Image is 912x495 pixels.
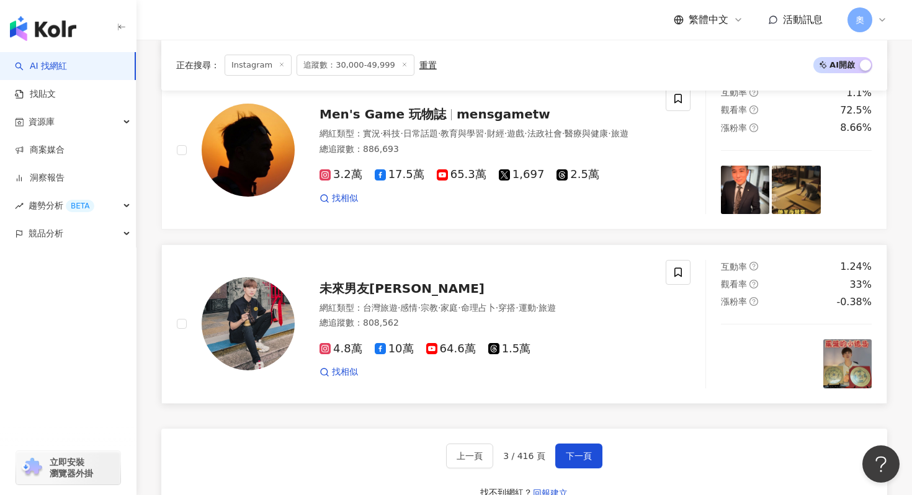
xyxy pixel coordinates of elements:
[823,339,872,388] img: post-image
[566,451,592,461] span: 下一頁
[527,128,562,138] span: 法政社會
[446,444,493,468] button: 上一頁
[611,128,628,138] span: 旅遊
[840,260,872,274] div: 1.24%
[66,200,94,212] div: BETA
[332,366,358,378] span: 找相似
[225,55,292,76] span: Instagram
[749,88,758,97] span: question-circle
[380,128,383,138] span: ·
[721,279,747,289] span: 觀看率
[749,105,758,114] span: question-circle
[161,244,887,404] a: KOL Avatar未來男友[PERSON_NAME]網紅類型：台灣旅遊·感情·宗教·家庭·命理占卜·穿搭·運動·旅遊總追蹤數：808,5624.8萬10萬64.6萬1.5萬找相似互動率ques...
[403,128,438,138] span: 日常話題
[749,123,758,132] span: question-circle
[749,297,758,306] span: question-circle
[332,192,358,205] span: 找相似
[400,128,403,138] span: ·
[555,444,602,468] button: 下一頁
[20,458,44,478] img: chrome extension
[487,128,504,138] span: 財經
[29,192,94,220] span: 趨勢分析
[383,128,400,138] span: 科技
[823,166,872,214] img: post-image
[539,303,556,313] span: 旅遊
[437,168,486,181] span: 65.3萬
[202,104,295,197] img: KOL Avatar
[29,220,63,247] span: 競品分析
[375,342,414,355] span: 10萬
[438,303,440,313] span: ·
[438,128,440,138] span: ·
[783,14,823,25] span: 活動訊息
[496,303,498,313] span: ·
[772,339,820,388] img: post-image
[161,71,887,230] a: KOL AvatarMen's Game 玩物誌mensgametw網紅類型：實況·科技·日常話題·教育與學習·財經·遊戲·法政社會·醫療與健康·旅遊總追蹤數：886,6933.2萬17.5萬6...
[320,192,358,205] a: 找相似
[849,278,872,292] div: 33%
[562,128,565,138] span: ·
[519,303,536,313] span: 運動
[721,339,769,388] img: post-image
[536,303,539,313] span: ·
[836,295,872,309] div: -0.38%
[516,303,518,313] span: ·
[50,457,93,479] span: 立即安裝 瀏覽器外掛
[721,87,747,97] span: 互動率
[15,172,65,184] a: 洞察報告
[846,86,872,100] div: 1.1%
[498,303,516,313] span: 穿搭
[488,342,531,355] span: 1.5萬
[297,55,414,76] span: 追蹤數：30,000-49,999
[840,121,872,135] div: 8.66%
[418,303,420,313] span: ·
[10,16,76,41] img: logo
[363,303,398,313] span: 台灣旅遊
[375,168,424,181] span: 17.5萬
[320,107,446,122] span: Men's Game 玩物誌
[565,128,608,138] span: 醫療與健康
[608,128,610,138] span: ·
[772,166,820,214] img: post-image
[440,303,458,313] span: 家庭
[721,166,769,214] img: post-image
[15,60,67,73] a: searchAI 找網紅
[363,128,380,138] span: 實況
[320,168,362,181] span: 3.2萬
[457,451,483,461] span: 上一頁
[15,144,65,156] a: 商案媒合
[721,105,747,115] span: 觀看率
[504,128,507,138] span: ·
[398,303,400,313] span: ·
[721,297,747,306] span: 漲粉率
[524,128,527,138] span: ·
[507,128,524,138] span: 遊戲
[419,60,437,70] div: 重置
[421,303,438,313] span: 宗教
[721,262,747,272] span: 互動率
[503,451,545,461] span: 3 / 416 頁
[461,303,496,313] span: 命理占卜
[499,168,545,181] span: 1,697
[457,107,550,122] span: mensgametw
[29,108,55,136] span: 資源庫
[320,317,651,329] div: 總追蹤數 ： 808,562
[721,123,747,133] span: 漲粉率
[840,104,872,117] div: 72.5%
[440,128,484,138] span: 教育與學習
[15,88,56,100] a: 找貼文
[320,143,651,156] div: 總追蹤數 ： 886,693
[320,128,651,140] div: 網紅類型 ：
[689,13,728,27] span: 繁體中文
[856,13,864,27] span: 奧
[320,302,651,314] div: 網紅類型 ：
[320,366,358,378] a: 找相似
[15,202,24,210] span: rise
[176,60,220,70] span: 正在搜尋 ：
[458,303,460,313] span: ·
[320,281,485,296] span: 未來男友[PERSON_NAME]
[484,128,486,138] span: ·
[16,451,120,484] a: chrome extension立即安裝 瀏覽器外掛
[749,262,758,270] span: question-circle
[426,342,476,355] span: 64.6萬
